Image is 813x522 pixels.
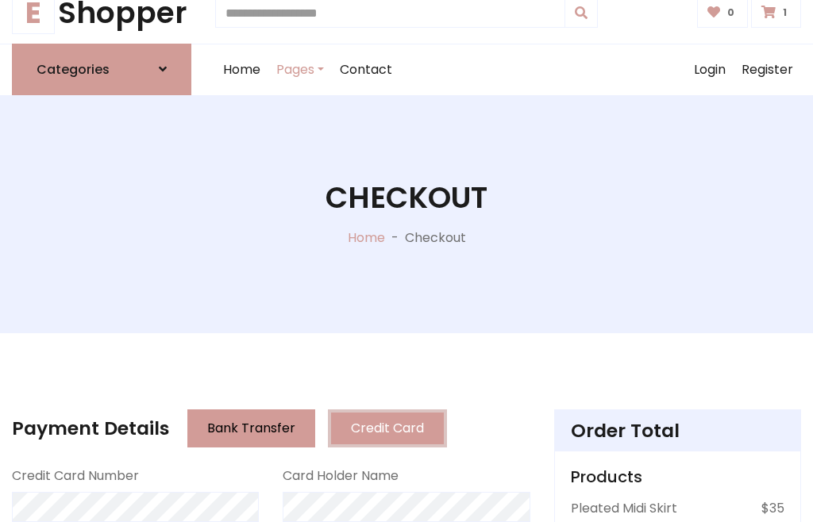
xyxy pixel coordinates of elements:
[571,420,784,442] h4: Order Total
[734,44,801,95] a: Register
[37,62,110,77] h6: Categories
[348,228,385,247] a: Home
[779,6,791,20] span: 1
[187,409,315,447] button: Bank Transfer
[283,466,399,486] label: Card Holder Name
[761,499,784,518] p: $35
[215,44,268,95] a: Home
[723,6,738,20] span: 0
[268,44,332,95] a: Pages
[12,417,169,439] h4: Payment Details
[328,409,447,447] button: Credit Card
[12,44,191,95] a: Categories
[326,180,487,216] h1: Checkout
[385,228,405,248] p: -
[332,44,400,95] a: Contact
[686,44,734,95] a: Login
[571,499,677,518] p: Pleated Midi Skirt
[405,228,466,248] p: Checkout
[12,466,139,486] label: Credit Card Number
[571,467,784,486] h5: Products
